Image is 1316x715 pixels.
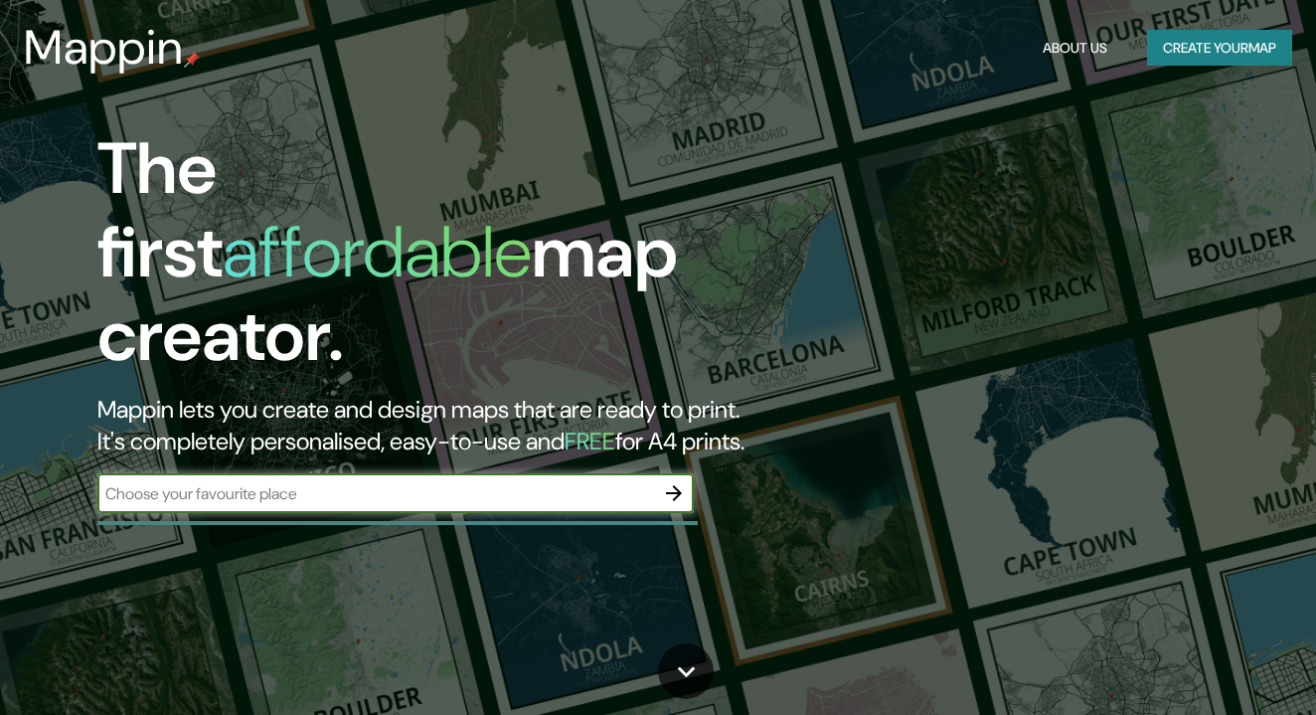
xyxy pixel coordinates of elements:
h2: Mappin lets you create and design maps that are ready to print. It's completely personalised, eas... [97,394,755,457]
iframe: Help widget launcher [1139,637,1294,693]
h5: FREE [565,426,615,456]
h1: The first map creator. [97,127,755,394]
h3: Mappin [24,20,184,76]
img: mappin-pin [184,52,200,68]
button: Create yourmap [1147,30,1292,67]
input: Choose your favourite place [97,482,654,505]
h1: affordable [223,206,532,298]
button: About Us [1035,30,1115,67]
